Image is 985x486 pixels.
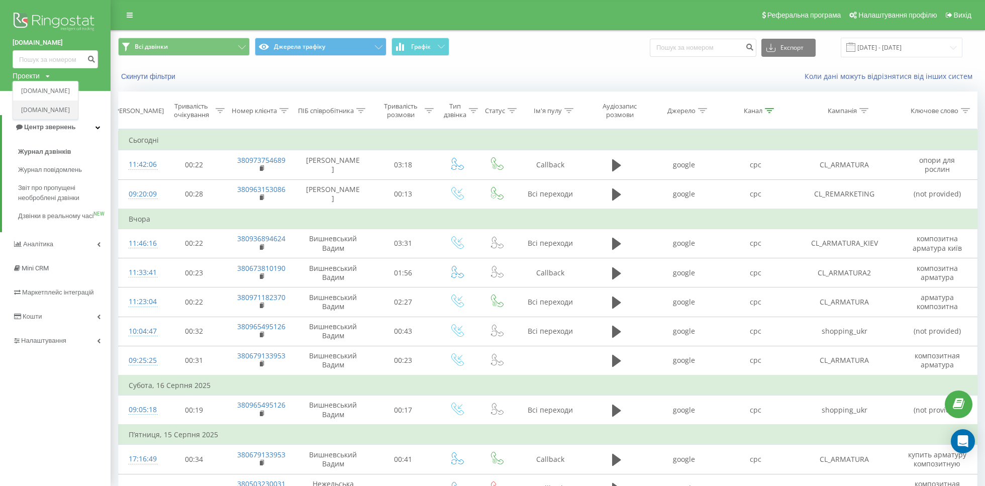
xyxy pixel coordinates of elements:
[720,287,791,317] td: cpc
[594,102,646,119] div: Аудіозапис розмови
[170,102,213,119] div: Тривалість очікування
[237,263,285,273] a: 380673810190
[898,317,977,346] td: (not provided)
[828,107,857,115] div: Кампанія
[898,229,977,258] td: композитна арматура київ
[23,313,42,320] span: Кошти
[744,107,762,115] div: Канал
[296,287,370,317] td: Вишневський Вадим
[161,346,227,375] td: 00:31
[129,400,151,420] div: 09:05:18
[18,179,111,207] a: Звіт про пропущені необроблені дзвінки
[161,179,227,209] td: 00:28
[129,322,151,341] div: 10:04:47
[161,445,227,474] td: 00:34
[237,450,285,459] a: 380679133953
[13,50,98,68] input: Пошук за номером
[411,43,431,50] span: Графік
[792,445,898,474] td: CL_ARMATURA
[516,396,584,425] td: Всі переходи
[650,39,756,57] input: Пошук за номером
[516,150,584,179] td: Callback
[129,234,151,253] div: 11:46:16
[119,209,977,229] td: Вчора
[370,346,436,375] td: 00:23
[720,396,791,425] td: cpc
[13,10,98,35] img: Ringostat logo
[898,258,977,287] td: композитна арматура
[161,396,227,425] td: 00:19
[648,396,720,425] td: google
[720,445,791,474] td: cpc
[485,107,505,115] div: Статус
[761,39,816,57] button: Експорт
[135,43,168,51] span: Всі дзвінки
[18,147,71,157] span: Журнал дзвінків
[516,287,584,317] td: Всі переходи
[648,445,720,474] td: google
[24,123,75,131] span: Центр звернень
[232,107,277,115] div: Номер клієнта
[296,346,370,375] td: Вишневський Вадим
[18,211,93,221] span: Дзвінки в реальному часі
[648,150,720,179] td: google
[516,229,584,258] td: Всі переходи
[720,346,791,375] td: cpc
[954,11,971,19] span: Вихід
[13,71,40,81] div: Проекти
[805,71,977,81] a: Коли дані можуть відрізнятися вiд інших систем
[898,150,977,179] td: опори для рослин
[391,38,449,56] button: Графік
[767,11,841,19] span: Реферальна програма
[119,375,977,396] td: Субота, 16 Серпня 2025
[898,179,977,209] td: (not provided)
[2,115,111,139] a: Центр звернень
[720,258,791,287] td: cpc
[792,179,898,209] td: CL_REMARKETING
[379,102,422,119] div: Тривалість розмови
[18,207,111,225] a: Дзвінки в реальному часіNEW
[161,150,227,179] td: 00:22
[237,400,285,410] a: 380965495126
[370,287,436,317] td: 02:27
[161,258,227,287] td: 00:23
[898,346,977,375] td: композитная арматура
[237,351,285,360] a: 380679133953
[516,445,584,474] td: Callback
[296,445,370,474] td: Вишневський Вадим
[370,258,436,287] td: 01:56
[113,107,164,115] div: [PERSON_NAME]
[951,429,975,453] div: Open Intercom Messenger
[792,287,898,317] td: CL_ARMATURA
[792,150,898,179] td: CL_ARMATURA
[296,317,370,346] td: Вишневський Вадим
[129,449,151,469] div: 17:16:49
[370,396,436,425] td: 00:17
[237,184,285,194] a: 380963153086
[370,150,436,179] td: 03:18
[296,396,370,425] td: Вишневський Вадим
[720,229,791,258] td: cpc
[237,293,285,302] a: 380971182370
[516,258,584,287] td: Callback
[648,346,720,375] td: google
[296,179,370,209] td: [PERSON_NAME]
[720,150,791,179] td: cpc
[21,337,66,344] span: Налаштування
[129,292,151,312] div: 11:23:04
[898,396,977,425] td: (not provided)
[792,229,898,258] td: CL_ARMATURA_KIEV
[119,130,977,150] td: Сьогодні
[898,445,977,474] td: купить арматуру композитную
[370,445,436,474] td: 00:41
[237,234,285,243] a: 380936894624
[534,107,562,115] div: Ім'я пулу
[129,263,151,282] div: 11:33:41
[161,287,227,317] td: 00:22
[118,72,180,81] button: Скинути фільтри
[296,229,370,258] td: Вишневський Вадим
[648,179,720,209] td: google
[161,317,227,346] td: 00:32
[18,165,82,175] span: Журнал повідомлень
[898,287,977,317] td: арматура композитна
